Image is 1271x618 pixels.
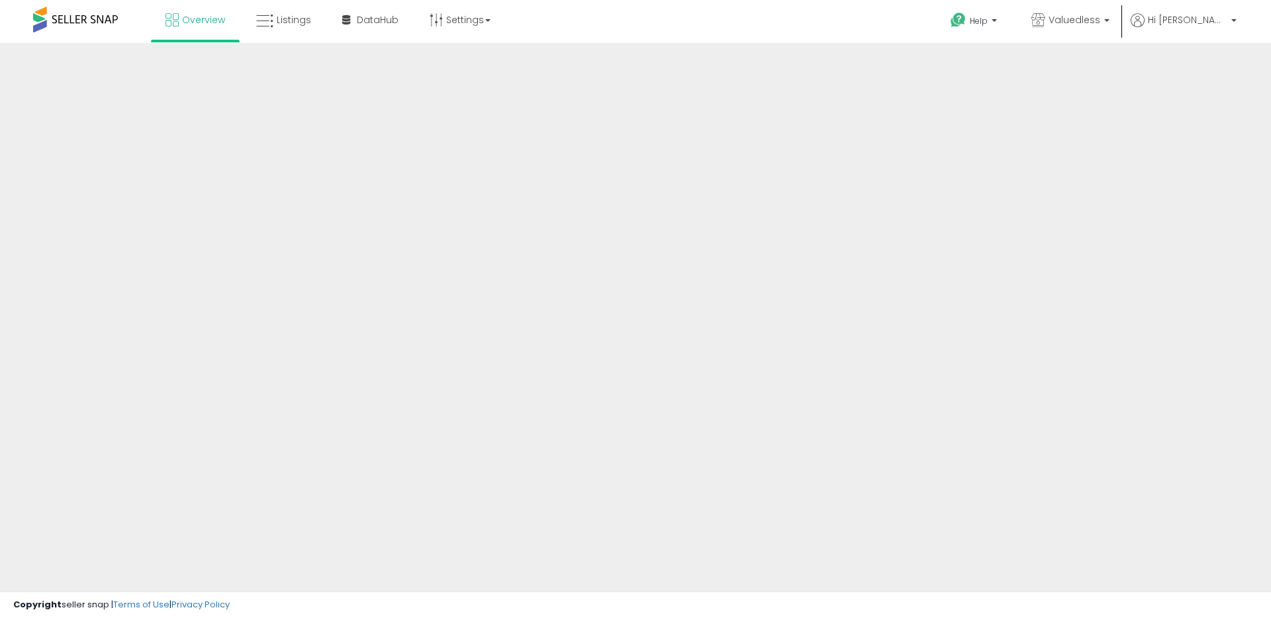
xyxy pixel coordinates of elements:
[277,13,311,26] span: Listings
[950,12,966,28] i: Get Help
[1131,13,1237,43] a: Hi [PERSON_NAME]
[970,15,988,26] span: Help
[940,2,1010,43] a: Help
[357,13,399,26] span: DataHub
[1049,13,1100,26] span: Valuedless
[1148,13,1227,26] span: Hi [PERSON_NAME]
[182,13,225,26] span: Overview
